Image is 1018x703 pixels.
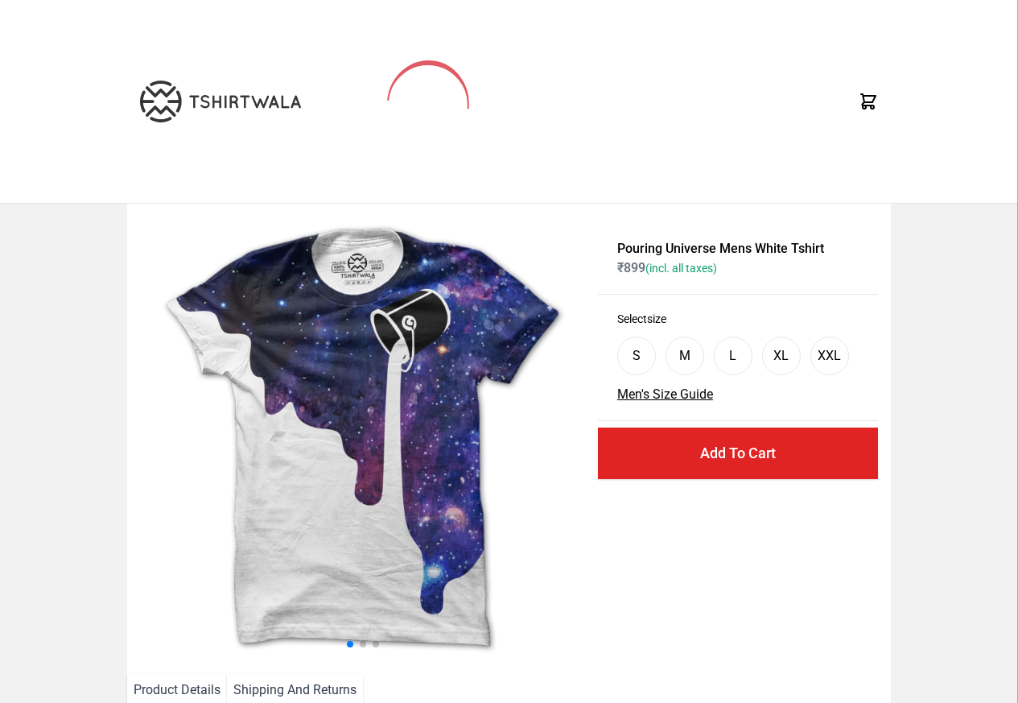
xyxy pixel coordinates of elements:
div: L [729,346,736,366]
img: galaxy.jpg [140,217,585,661]
div: S [633,346,641,366]
h3: Select size [617,311,859,327]
button: Men's Size Guide [617,385,713,404]
span: ₹ 899 [617,260,717,275]
span: (incl. all taxes) [645,262,717,275]
div: M [679,346,690,366]
img: TW-LOGO-400-104.png [140,81,301,122]
button: Add To Cart [598,428,878,479]
div: XL [773,346,789,366]
div: XXL [818,346,841,366]
h1: Pouring Universe Mens White Tshirt [617,239,859,258]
